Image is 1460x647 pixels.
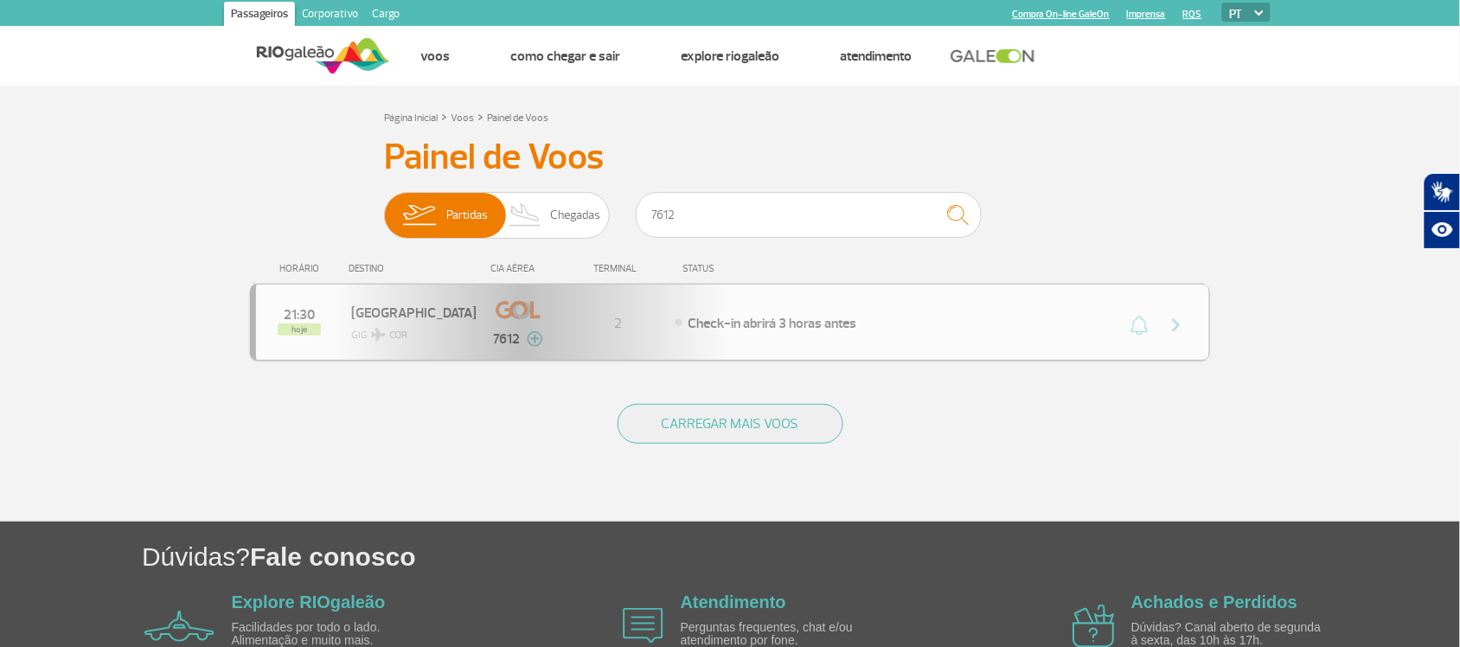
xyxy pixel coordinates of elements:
[1424,211,1460,249] button: Abrir recursos assistivos.
[446,193,488,238] span: Partidas
[250,542,416,571] span: Fale conosco
[1424,173,1460,211] button: Abrir tradutor de língua de sinais.
[295,2,365,29] a: Corporativo
[1013,9,1110,20] a: Compra On-line GaleOn
[840,48,912,65] a: Atendimento
[441,106,447,126] a: >
[349,263,476,274] div: DESTINO
[1424,173,1460,249] div: Plugin de acessibilidade da Hand Talk.
[674,263,815,274] div: STATUS
[487,112,548,125] a: Painel de Voos
[144,611,215,642] img: airplane icon
[510,48,620,65] a: Como chegar e sair
[1127,9,1166,20] a: Imprensa
[384,112,438,125] a: Página Inicial
[232,593,386,612] a: Explore RIOgaleão
[255,263,349,274] div: HORÁRIO
[551,193,601,238] span: Chegadas
[224,2,295,29] a: Passageiros
[142,539,1460,574] h1: Dúvidas?
[475,263,561,274] div: CIA AÉREA
[477,106,483,126] a: >
[681,48,779,65] a: Explore RIOgaleão
[623,608,663,644] img: airplane icon
[1183,9,1202,20] a: RQS
[451,112,474,125] a: Voos
[420,48,450,65] a: Voos
[392,193,446,238] img: slider-embarque
[500,193,551,238] img: slider-desembarque
[618,404,843,444] button: CARREGAR MAIS VOOS
[365,2,407,29] a: Cargo
[636,192,982,238] input: Voo, cidade ou cia aérea
[681,593,786,612] a: Atendimento
[561,263,674,274] div: TERMINAL
[384,136,1076,179] h3: Painel de Voos
[1131,593,1297,612] a: Achados e Perdidos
